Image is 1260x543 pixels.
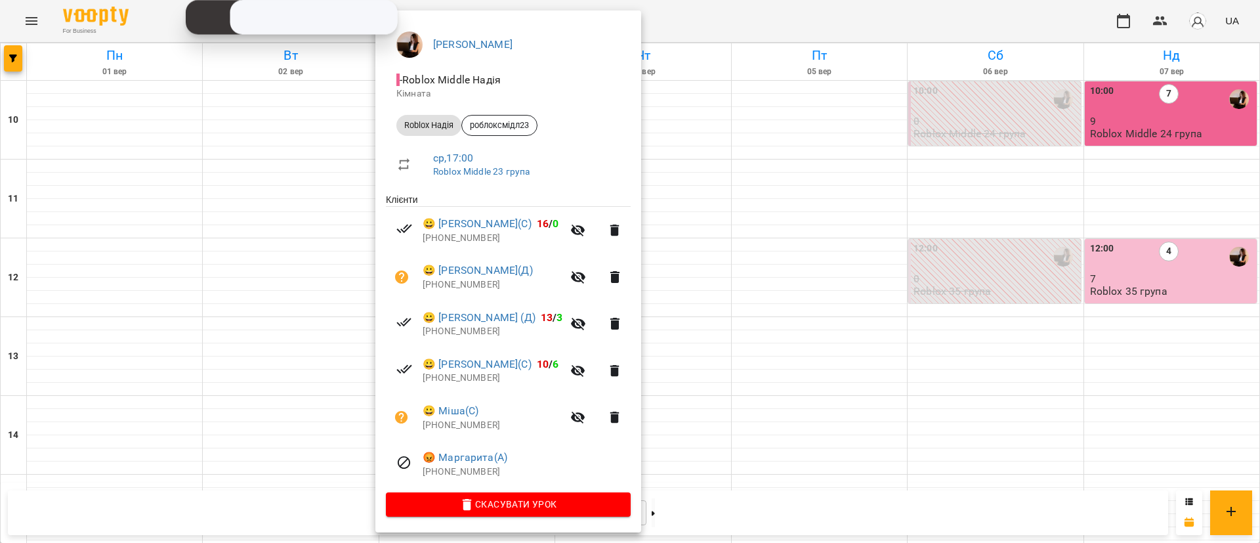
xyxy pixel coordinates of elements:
[423,419,562,432] p: [PHONE_NUMBER]
[386,193,631,492] ul: Клієнти
[423,450,507,466] a: 😡 Маргарита(А)
[423,278,562,292] p: [PHONE_NUMBER]
[556,311,562,324] span: 3
[537,358,559,370] b: /
[461,115,537,136] div: роблоксмідл23
[396,87,620,100] p: Кімната
[423,263,533,278] a: 😀 [PERSON_NAME](Д)
[423,232,562,245] p: [PHONE_NUMBER]
[396,32,423,58] img: f1c8304d7b699b11ef2dd1d838014dff.jpg
[396,74,503,86] span: - Roblox Middle Надія
[537,217,549,230] span: 16
[396,496,620,512] span: Скасувати Урок
[396,221,412,236] svg: Візит сплачено
[396,119,461,131] span: Roblox Надія
[423,466,631,479] p: [PHONE_NUMBER]
[537,358,549,370] span: 10
[433,152,473,164] a: ср , 17:00
[433,38,513,51] a: [PERSON_NAME]
[433,166,530,177] a: Roblox Middle 23 група
[396,315,412,330] svg: Візит сплачено
[553,217,558,230] span: 0
[386,402,417,433] button: Візит ще не сплачено. Додати оплату?
[537,217,559,230] b: /
[386,492,631,516] button: Скасувати Урок
[423,325,562,338] p: [PHONE_NUMBER]
[541,311,553,324] span: 13
[386,261,417,293] button: Візит ще не сплачено. Додати оплату?
[396,455,412,471] svg: Візит скасовано
[462,119,537,131] span: роблоксмідл23
[423,403,478,419] a: 😀 Міша(С)
[423,310,535,326] a: 😀 [PERSON_NAME] (Д)
[553,358,558,370] span: 6
[423,216,532,232] a: 😀 [PERSON_NAME](С)
[423,372,562,385] p: [PHONE_NUMBER]
[396,361,412,377] svg: Візит сплачено
[423,357,532,372] a: 😀 [PERSON_NAME](С)
[541,311,563,324] b: /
